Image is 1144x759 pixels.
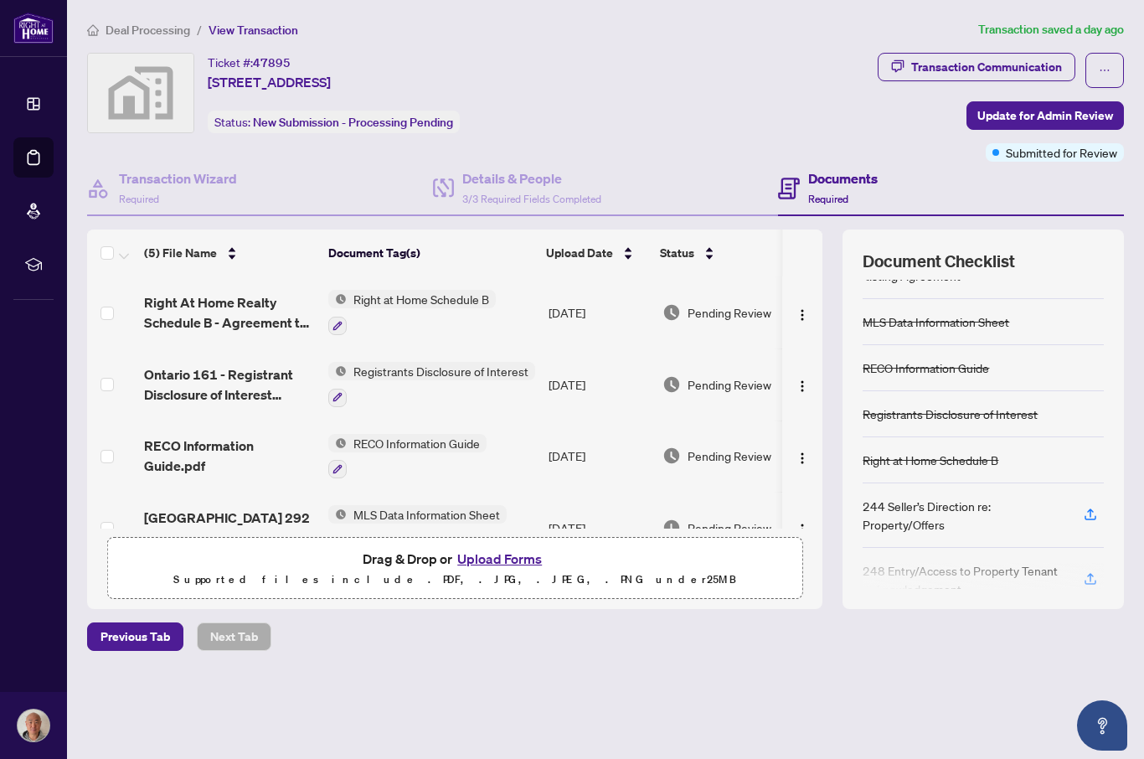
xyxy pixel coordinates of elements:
[13,13,54,44] img: logo
[328,434,347,452] img: Status Icon
[208,72,331,92] span: [STREET_ADDRESS]
[662,447,681,465] img: Document Status
[253,115,453,130] span: New Submission - Processing Pending
[789,371,816,398] button: Logo
[688,375,771,394] span: Pending Review
[863,451,998,469] div: Right at Home Schedule B
[328,505,507,550] button: Status IconMLS Data Information Sheet
[863,497,1064,534] div: 244 Seller’s Direction re: Property/Offers
[808,168,878,188] h4: Documents
[863,405,1038,423] div: Registrants Disclosure of Interest
[328,434,487,479] button: Status IconRECO Information Guide
[688,447,771,465] span: Pending Review
[1099,65,1111,76] span: ellipsis
[1077,700,1127,751] button: Open asap
[863,359,989,377] div: RECO Information Guide
[87,24,99,36] span: home
[208,111,460,133] div: Status:
[144,364,315,405] span: Ontario 161 - Registrant Disclosure of Interest Disposition of Prope.pdf
[1006,143,1117,162] span: Submitted for Review
[197,20,202,39] li: /
[796,523,809,536] img: Logo
[328,290,347,308] img: Status Icon
[542,349,656,421] td: [DATE]
[209,23,298,38] span: View Transaction
[197,622,271,651] button: Next Tab
[100,623,170,650] span: Previous Tab
[137,230,322,276] th: (5) File Name
[347,362,535,380] span: Registrants Disclosure of Interest
[688,303,771,322] span: Pending Review
[462,168,601,188] h4: Details & People
[789,514,816,541] button: Logo
[789,299,816,326] button: Logo
[347,505,507,524] span: MLS Data Information Sheet
[662,303,681,322] img: Document Status
[789,442,816,469] button: Logo
[863,250,1015,273] span: Document Checklist
[144,292,315,333] span: Right At Home Realty Schedule B - Agreement to Lease - Residential 2.pdf
[87,622,183,651] button: Previous Tab
[796,308,809,322] img: Logo
[978,20,1124,39] article: Transaction saved a day ago
[662,375,681,394] img: Document Status
[328,505,347,524] img: Status Icon
[796,452,809,465] img: Logo
[119,168,237,188] h4: Transaction Wizard
[108,538,801,600] span: Drag & Drop orUpload FormsSupported files include .PDF, .JPG, .JPEG, .PNG under25MB
[542,276,656,349] td: [DATE]
[878,53,1075,81] button: Transaction Communication
[539,230,653,276] th: Upload Date
[863,561,1064,598] div: 248 Entry/Access to Property Tenant Acknowledgement
[322,230,539,276] th: Document Tag(s)
[118,570,791,590] p: Supported files include .PDF, .JPG, .JPEG, .PNG under 25 MB
[977,102,1113,129] span: Update for Admin Review
[119,193,159,205] span: Required
[208,53,291,72] div: Ticket #:
[452,548,547,570] button: Upload Forms
[253,55,291,70] span: 47895
[328,290,496,335] button: Status IconRight at Home Schedule B
[542,492,656,564] td: [DATE]
[542,421,656,493] td: [DATE]
[966,101,1124,130] button: Update for Admin Review
[88,54,193,132] img: svg%3e
[662,519,681,537] img: Document Status
[660,244,694,262] span: Status
[328,362,535,407] button: Status IconRegistrants Disclosure of Interest
[863,312,1009,331] div: MLS Data Information Sheet
[347,290,496,308] span: Right at Home Schedule B
[144,436,315,476] span: RECO Information Guide.pdf
[18,710,49,741] img: Profile Icon
[688,519,771,537] span: Pending Review
[911,54,1062,80] div: Transaction Communication
[347,434,487,452] span: RECO Information Guide
[144,508,315,548] span: [GEOGRAPHIC_DATA] 292 - MLS Data Information Form - CondoCo-opCo-OwnershipTime Sh 2.pdf
[653,230,796,276] th: Status
[106,23,190,38] span: Deal Processing
[363,548,547,570] span: Drag & Drop or
[328,362,347,380] img: Status Icon
[546,244,613,262] span: Upload Date
[808,193,848,205] span: Required
[462,193,601,205] span: 3/3 Required Fields Completed
[796,379,809,393] img: Logo
[144,244,217,262] span: (5) File Name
